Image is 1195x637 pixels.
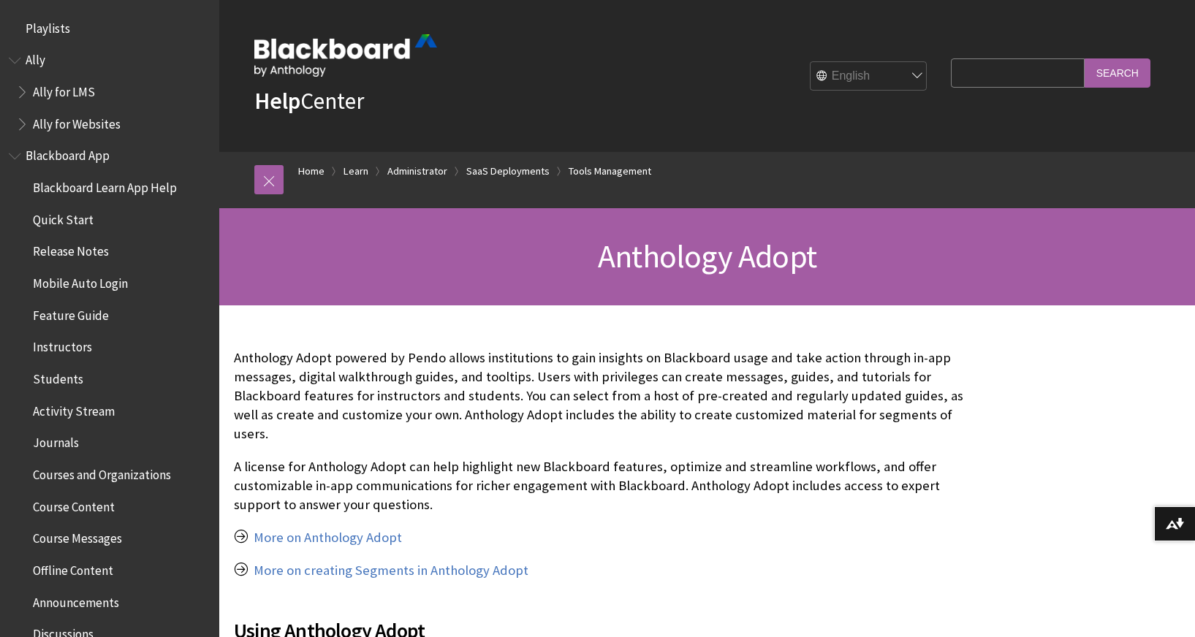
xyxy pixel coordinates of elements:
span: Activity Stream [33,399,115,419]
a: Administrator [387,162,447,180]
input: Search [1085,58,1150,87]
span: Playlists [26,16,70,36]
span: Journals [33,431,79,451]
span: Offline Content [33,558,113,578]
a: More on Anthology Adopt [254,529,402,546]
span: Release Notes [33,240,109,259]
span: Students [33,367,83,386]
span: Ally [26,48,45,68]
span: Instructors [33,335,92,355]
span: Anthology Adopt [598,236,816,276]
span: Announcements [33,590,119,610]
a: Home [298,162,325,180]
span: Ally for LMS [33,80,95,99]
nav: Book outline for Playlists [9,16,210,41]
span: Feature Guide [33,303,109,323]
a: More on creating Segments in Anthology Adopt [254,562,528,579]
span: Ally for Websites [33,112,121,131]
span: Mobile Auto Login [33,271,128,291]
img: Blackboard by Anthology [254,34,437,77]
nav: Book outline for Anthology Ally Help [9,48,210,137]
a: SaaS Deployments [466,162,550,180]
span: Blackboard Learn App Help [33,175,177,195]
span: Blackboard App [26,144,110,164]
a: Learn [344,162,368,180]
a: Tools Management [569,162,651,180]
strong: Help [254,86,300,115]
p: Anthology Adopt powered by Pendo allows institutions to gain insights on Blackboard usage and tak... [234,348,964,444]
span: Quick Start [33,207,94,227]
p: A license for Anthology Adopt can help highlight new Blackboard features, optimize and streamline... [234,457,964,515]
span: Courses and Organizations [33,462,171,482]
span: Course Content [33,495,115,514]
select: Site Language Selector [811,62,927,91]
span: Course Messages [33,527,122,546]
a: HelpCenter [254,86,364,115]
